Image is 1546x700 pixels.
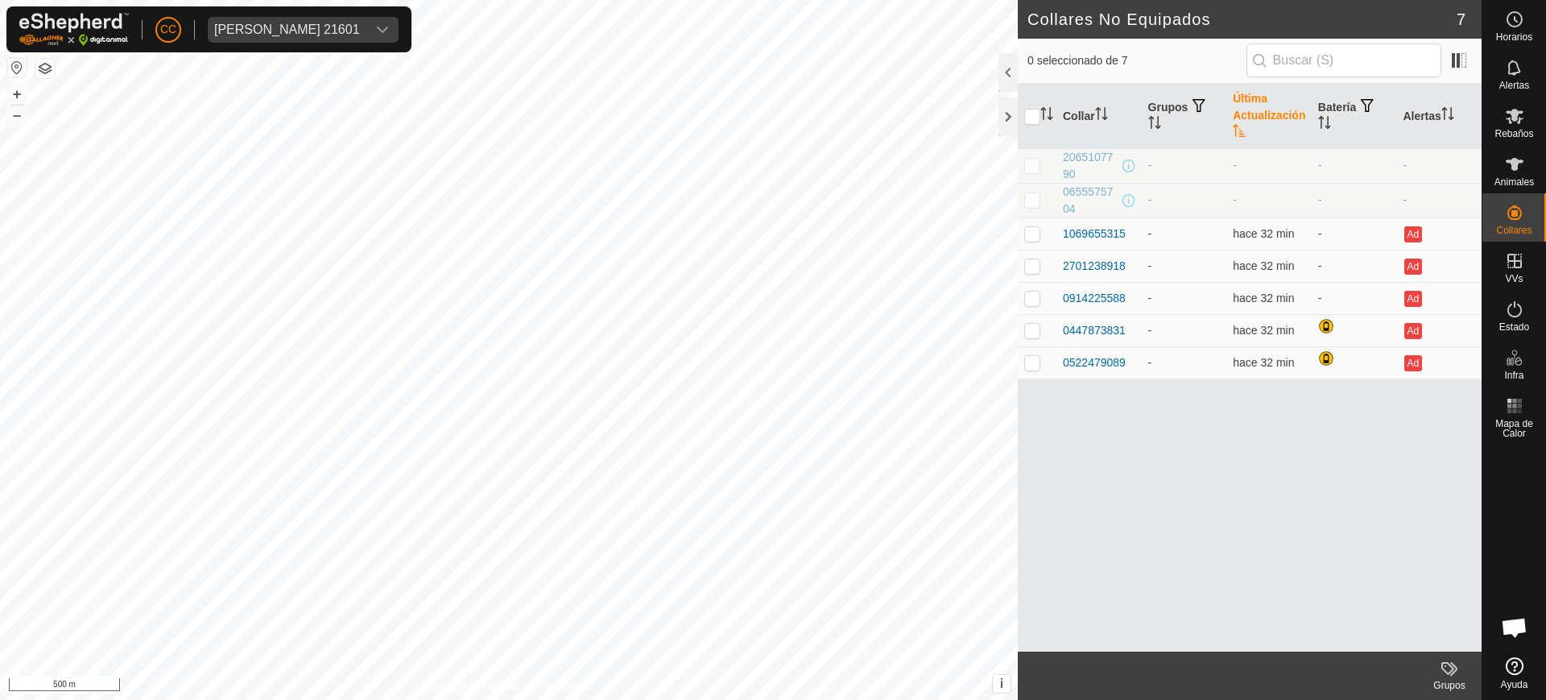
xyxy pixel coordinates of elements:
td: - [1312,183,1397,217]
div: 0655575704 [1063,184,1119,217]
td: - [1312,282,1397,314]
button: Capas del Mapa [35,59,55,78]
th: Grupos [1142,84,1227,149]
button: Ad [1404,226,1422,242]
th: Última Actualización [1226,84,1312,149]
td: - [1312,250,1397,282]
span: VVs [1505,274,1523,284]
td: - [1396,183,1482,217]
h2: Collares No Equipados [1027,10,1457,29]
span: Rebaños [1494,129,1533,139]
div: 2701238918 [1063,258,1126,275]
span: Collares [1496,226,1532,235]
span: - [1233,159,1237,172]
td: - [1142,217,1227,250]
td: - [1312,148,1397,183]
button: Ad [1404,355,1422,371]
button: i [993,675,1011,693]
span: 8 sept 2025, 9:02 [1233,292,1294,304]
div: 1069655315 [1063,226,1126,242]
div: Grupos [1417,678,1482,693]
th: Batería [1312,84,1397,149]
td: - [1142,148,1227,183]
td: - [1142,250,1227,282]
span: i [1000,677,1003,690]
p-sorticon: Activar para ordenar [1148,118,1161,131]
span: Mapa de Calor [1486,419,1542,438]
td: - [1312,217,1397,250]
span: 0 seleccionado de 7 [1027,52,1246,69]
div: 2065107790 [1063,149,1119,183]
td: - [1142,183,1227,217]
button: Restablecer Mapa [7,58,27,77]
span: 7 [1457,7,1465,31]
span: Ivan Ernesto Villarroya Martinez 21601 [208,17,366,43]
input: Buscar (S) [1246,43,1441,77]
a: Ayuda [1482,651,1546,696]
td: - [1396,148,1482,183]
span: Alertas [1499,81,1529,90]
a: Contáctenos [538,679,592,694]
div: [PERSON_NAME] 21601 [214,23,360,36]
th: Alertas [1396,84,1482,149]
div: dropdown trigger [366,17,399,43]
p-sorticon: Activar para ordenar [1441,110,1454,122]
button: – [7,106,27,125]
button: Ad [1404,259,1422,275]
p-sorticon: Activar para ordenar [1233,126,1246,139]
th: Collar [1056,84,1142,149]
p-sorticon: Activar para ordenar [1318,118,1331,131]
img: Logo Gallagher [19,13,129,46]
p-sorticon: Activar para ordenar [1095,110,1108,122]
span: Ayuda [1501,680,1528,690]
span: 8 sept 2025, 9:02 [1233,227,1294,240]
td: - [1142,314,1227,346]
span: 8 sept 2025, 9:02 [1233,324,1294,337]
td: - [1142,282,1227,314]
button: + [7,85,27,104]
span: Estado [1499,322,1529,332]
span: Animales [1494,177,1534,187]
div: 0914225588 [1063,290,1126,307]
p-sorticon: Activar para ordenar [1040,110,1053,122]
div: 0447873831 [1063,322,1126,339]
a: Política de Privacidad [426,679,519,694]
span: - [1233,193,1237,206]
span: 8 sept 2025, 9:02 [1233,259,1294,272]
span: Horarios [1496,32,1532,42]
button: Ad [1404,323,1422,339]
span: Infra [1504,371,1523,380]
span: 8 sept 2025, 9:02 [1233,356,1294,369]
td: - [1142,346,1227,379]
button: Ad [1404,291,1422,307]
div: Chat abierto [1490,603,1539,652]
span: CC [160,21,176,38]
div: 0522479089 [1063,354,1126,371]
